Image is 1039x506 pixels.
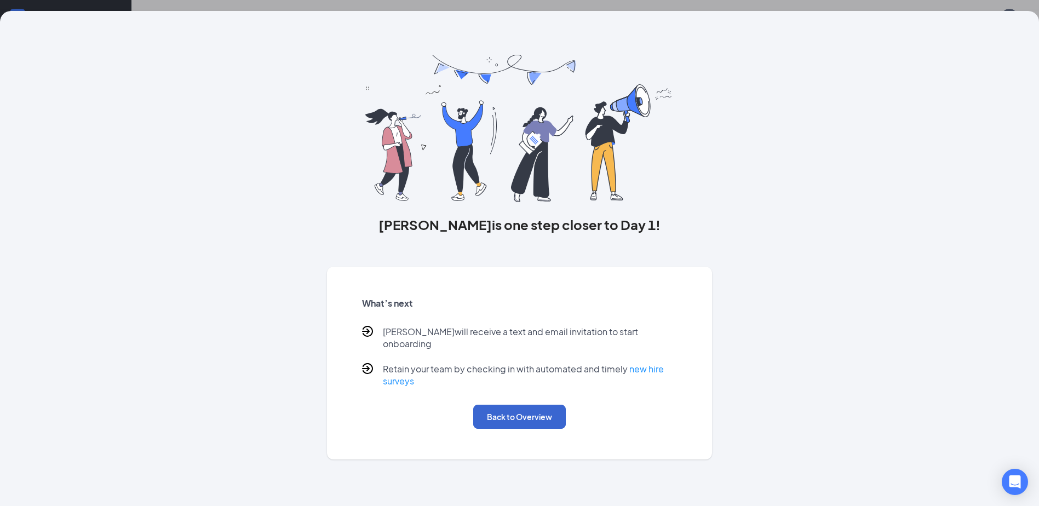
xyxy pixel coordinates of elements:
[383,326,678,350] p: [PERSON_NAME] will receive a text and email invitation to start onboarding
[1002,469,1028,495] div: Open Intercom Messenger
[362,297,678,309] h5: What’s next
[473,405,566,429] button: Back to Overview
[327,215,713,234] h3: [PERSON_NAME] is one step closer to Day 1!
[383,363,664,387] a: new hire surveys
[365,55,674,202] img: you are all set
[383,363,678,387] p: Retain your team by checking in with automated and timely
